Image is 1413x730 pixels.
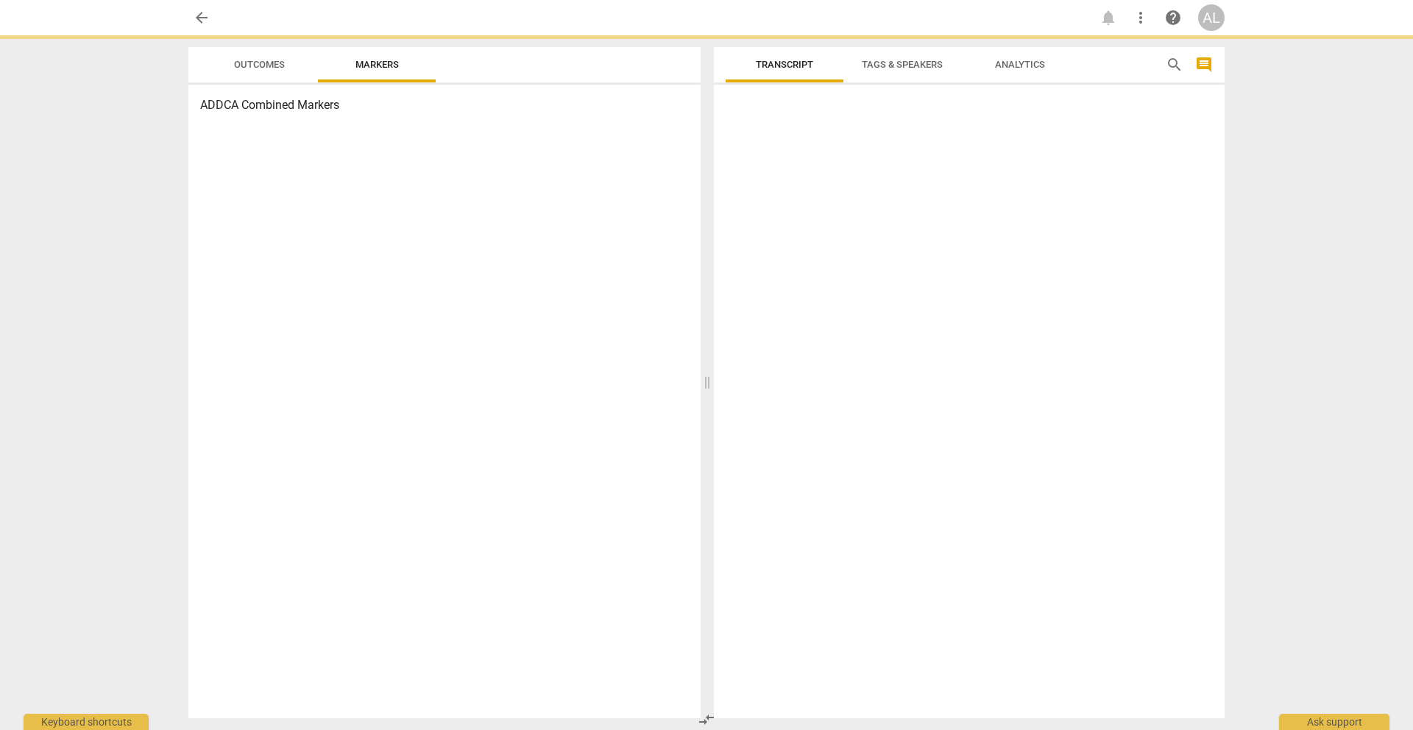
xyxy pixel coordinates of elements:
span: Transcript [756,59,813,70]
span: Tags & Speakers [862,59,943,70]
span: comment [1195,56,1213,74]
h3: ADDCA Combined Markers [200,96,689,114]
div: Keyboard shortcuts [24,714,149,730]
button: AL [1198,4,1225,31]
span: more_vert [1132,9,1150,26]
button: Search [1163,53,1186,77]
span: Markers [355,59,399,70]
span: search [1166,56,1183,74]
span: Outcomes [234,59,285,70]
button: Show/Hide comments [1192,53,1216,77]
span: arrow_back [193,9,210,26]
div: Ask support [1279,714,1389,730]
span: help [1164,9,1182,26]
a: Help [1160,4,1186,31]
span: compare_arrows [698,711,715,729]
span: Analytics [995,59,1045,70]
